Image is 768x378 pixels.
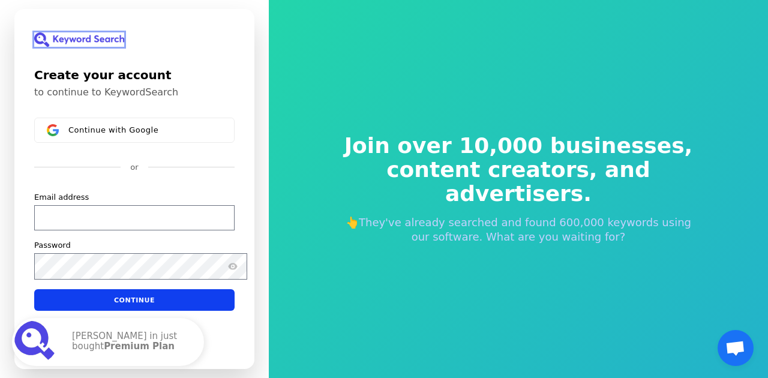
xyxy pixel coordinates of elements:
[34,86,235,98] p: to continue to KeywordSearch
[121,70,131,79] img: tab_keywords_by_traffic_grey.svg
[34,192,89,203] label: Email address
[19,31,29,41] img: website_grey.svg
[47,124,59,136] img: Sign in with Google
[718,330,754,366] a: Open chat
[134,71,198,79] div: Keywords by Traffic
[48,71,107,79] div: Domain Overview
[19,19,29,29] img: logo_orange.svg
[34,289,235,311] button: Continue
[31,31,132,41] div: Domain: [DOMAIN_NAME]
[336,134,701,158] span: Join over 10,000 businesses,
[14,320,58,364] img: Premium Plan
[130,162,138,173] p: or
[34,32,124,47] img: KeywordSearch
[104,341,175,352] strong: Premium Plan
[34,118,235,143] button: Sign in with GoogleContinue with Google
[35,70,44,79] img: tab_domain_overview_orange.svg
[72,331,192,353] p: [PERSON_NAME] in just bought
[34,240,71,251] label: Password
[336,215,701,244] p: 👆They've already searched and found 600,000 keywords using our software. What are you waiting for?
[34,19,59,29] div: v 4.0.25
[68,125,158,135] span: Continue with Google
[226,259,240,274] button: Show password
[34,66,235,84] h1: Create your account
[336,158,701,206] span: content creators, and advertisers.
